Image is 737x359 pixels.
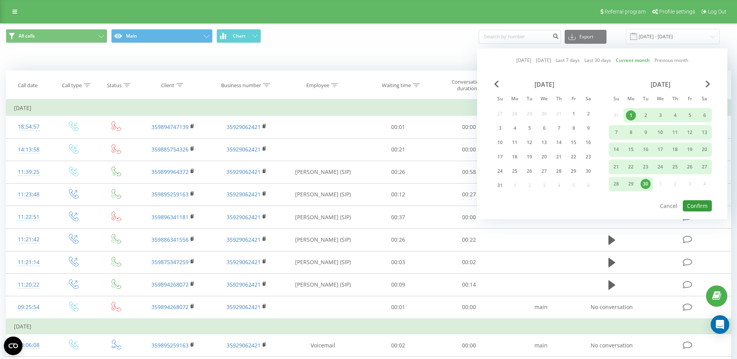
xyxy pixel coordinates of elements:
[507,165,522,177] div: Mon Aug 25, 2025
[227,236,261,243] a: 35929062421
[433,161,504,183] td: 00:58
[522,122,537,134] div: Tue Aug 5, 2025
[227,191,261,198] a: 35929062421
[479,30,561,44] input: Search by number
[653,160,668,174] div: Wed Sep 24, 2025
[14,255,43,270] div: 11:21:14
[151,303,189,311] a: 359894268072
[626,179,636,189] div: 29
[556,57,580,64] a: Last 7 days
[659,9,695,15] span: Profile settings
[682,108,697,122] div: Fri Sep 5, 2025
[551,137,566,148] div: Thu Aug 14, 2025
[611,127,621,137] div: 7
[609,81,712,88] div: [DATE]
[433,206,504,228] td: 00:00
[433,183,504,206] td: 00:27
[569,123,579,133] div: 8
[151,258,189,266] a: 359875347259
[551,151,566,163] div: Thu Aug 21, 2025
[554,123,564,133] div: 7
[653,125,668,139] div: Wed Sep 10, 2025
[19,33,35,39] span: All calls
[6,100,731,116] td: [DATE]
[706,81,710,88] span: Next Month
[363,251,434,273] td: 00:03
[524,166,534,176] div: 26
[227,123,261,131] a: 35929062421
[554,166,564,176] div: 28
[516,57,531,64] a: [DATE]
[14,142,43,157] div: 14:13:58
[616,57,650,64] a: Current month
[363,183,434,206] td: 00:12
[233,33,246,39] span: Chart
[433,251,504,273] td: 00:02
[554,152,564,162] div: 21
[507,122,522,134] div: Mon Aug 4, 2025
[151,146,189,153] a: 359885754326
[625,94,637,105] abbr: Monday
[584,57,611,64] a: Last 30 days
[670,127,680,137] div: 11
[493,122,507,134] div: Sun Aug 3, 2025
[433,334,504,357] td: 00:00
[624,108,638,122] div: Mon Sep 1, 2025
[227,146,261,153] a: 35929062421
[151,342,189,349] a: 359895259163
[524,123,534,133] div: 5
[111,29,213,43] button: Main
[537,137,551,148] div: Wed Aug 13, 2025
[641,127,651,137] div: 9
[363,116,434,138] td: 00:01
[6,29,107,43] button: All calls
[62,82,82,89] div: Call type
[510,123,520,133] div: 4
[668,125,682,139] div: Thu Sep 11, 2025
[363,138,434,161] td: 00:21
[18,82,38,89] div: Call date
[524,94,535,105] abbr: Tuesday
[581,151,596,163] div: Sat Aug 23, 2025
[640,94,651,105] abbr: Tuesday
[161,82,174,89] div: Client
[566,122,581,134] div: Fri Aug 8, 2025
[538,94,550,105] abbr: Wednesday
[446,79,488,92] div: Conversation duration
[433,296,504,319] td: 00:00
[682,160,697,174] div: Fri Sep 26, 2025
[6,319,731,334] td: [DATE]
[14,165,43,180] div: 11:39:25
[363,334,434,357] td: 00:02
[683,200,712,211] button: Confirm
[510,137,520,148] div: 11
[655,162,665,172] div: 24
[493,81,596,88] div: [DATE]
[566,165,581,177] div: Fri Aug 29, 2025
[551,165,566,177] div: Thu Aug 28, 2025
[581,122,596,134] div: Sat Aug 9, 2025
[626,144,636,155] div: 15
[699,127,710,137] div: 13
[493,151,507,163] div: Sun Aug 17, 2025
[524,137,534,148] div: 12
[685,162,695,172] div: 26
[494,94,506,105] abbr: Sunday
[669,94,681,105] abbr: Thursday
[509,94,521,105] abbr: Monday
[641,110,651,120] div: 2
[626,162,636,172] div: 22
[569,166,579,176] div: 29
[699,110,710,120] div: 6
[151,191,189,198] a: 359895259163
[283,161,363,183] td: [PERSON_NAME] (SIP)
[711,315,729,334] div: Open Intercom Messenger
[624,177,638,191] div: Mon Sep 29, 2025
[684,94,696,105] abbr: Friday
[493,180,507,191] div: Sun Aug 31, 2025
[227,213,261,221] a: 35929062421
[283,334,363,357] td: Voicemail
[107,82,122,89] div: Status
[382,82,411,89] div: Waiting time
[697,108,712,122] div: Sat Sep 6, 2025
